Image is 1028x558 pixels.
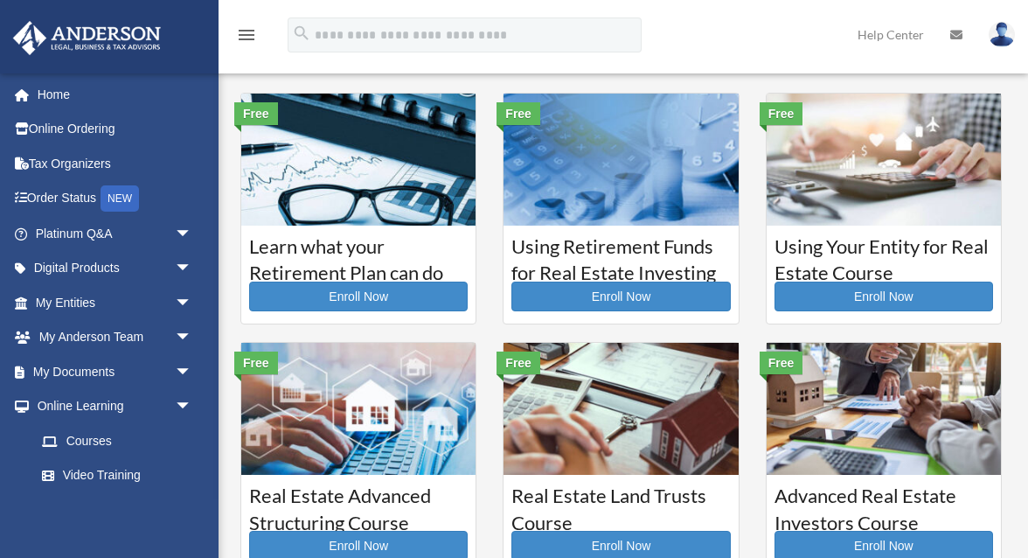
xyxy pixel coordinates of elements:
a: Enroll Now [774,282,993,311]
a: Tax Organizers [12,146,219,181]
a: Video Training [24,458,219,493]
div: Free [234,102,278,125]
h3: Real Estate Land Trusts Course [511,483,730,527]
a: Platinum Q&Aarrow_drop_down [12,216,219,251]
a: My Documentsarrow_drop_down [12,354,219,389]
i: search [292,24,311,43]
a: Courses [24,423,210,458]
h3: Using Retirement Funds for Real Estate Investing Course [511,234,730,277]
span: arrow_drop_down [175,251,210,287]
a: Online Learningarrow_drop_down [12,389,219,424]
i: menu [236,24,257,45]
a: Online Ordering [12,112,219,147]
div: Free [497,352,540,374]
h3: Advanced Real Estate Investors Course [774,483,993,527]
div: Free [234,352,278,374]
span: arrow_drop_down [175,389,210,425]
a: Digital Productsarrow_drop_down [12,251,219,286]
a: menu [236,31,257,45]
div: Free [760,352,803,374]
span: arrow_drop_down [175,320,210,356]
img: Anderson Advisors Platinum Portal [8,21,166,55]
span: arrow_drop_down [175,285,210,321]
a: Enroll Now [511,282,730,311]
div: NEW [101,185,139,212]
a: My Anderson Teamarrow_drop_down [12,320,219,355]
div: Free [760,102,803,125]
span: arrow_drop_down [175,216,210,252]
a: Resources [24,492,219,527]
h3: Using Your Entity for Real Estate Course [774,234,993,277]
a: Order StatusNEW [12,181,219,217]
a: Enroll Now [249,282,468,311]
a: My Entitiesarrow_drop_down [12,285,219,320]
img: User Pic [989,22,1015,47]
span: arrow_drop_down [175,354,210,390]
h3: Real Estate Advanced Structuring Course [249,483,468,527]
div: Free [497,102,540,125]
a: Home [12,77,219,112]
h3: Learn what your Retirement Plan can do for you [249,234,468,277]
